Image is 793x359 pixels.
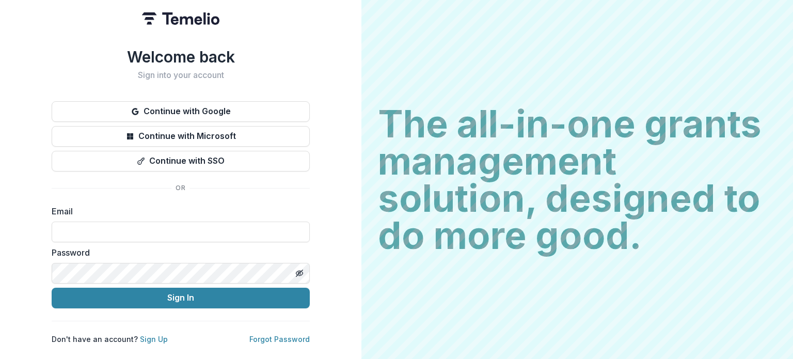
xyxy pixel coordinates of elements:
[52,101,310,122] button: Continue with Google
[52,246,304,259] label: Password
[52,70,310,80] h2: Sign into your account
[140,335,168,344] a: Sign Up
[249,335,310,344] a: Forgot Password
[52,288,310,308] button: Sign In
[291,265,308,282] button: Toggle password visibility
[52,126,310,147] button: Continue with Microsoft
[52,334,168,345] p: Don't have an account?
[52,48,310,66] h1: Welcome back
[142,12,219,25] img: Temelio
[52,205,304,217] label: Email
[52,151,310,171] button: Continue with SSO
